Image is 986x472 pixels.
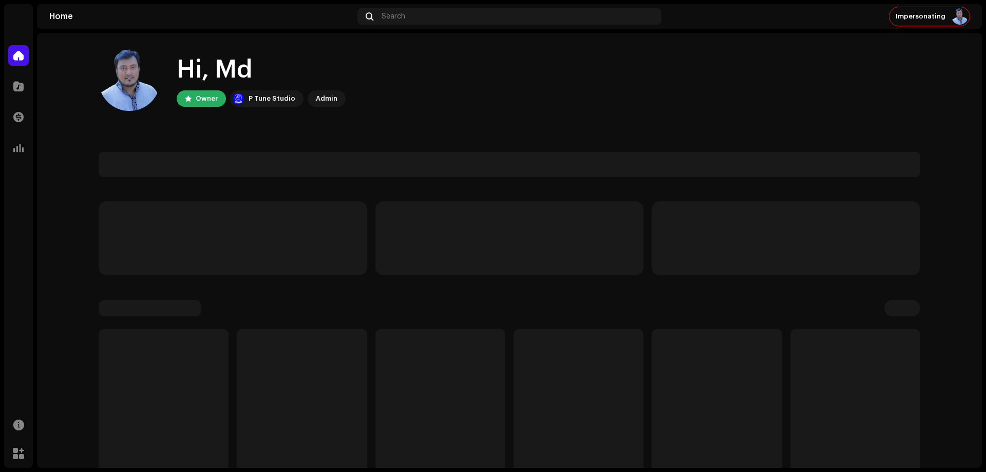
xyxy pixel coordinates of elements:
[896,12,945,21] span: Impersonating
[49,12,353,21] div: Home
[177,53,346,86] div: Hi, Md
[99,49,160,111] img: 23e258a5-1987-4c27-8e94-835c32431a66
[382,12,405,21] span: Search
[232,92,244,105] img: a1dd4b00-069a-4dd5-89ed-38fbdf7e908f
[196,92,218,105] div: Owner
[249,92,295,105] div: P Tune Studio
[952,8,968,25] img: 23e258a5-1987-4c27-8e94-835c32431a66
[316,92,337,105] div: Admin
